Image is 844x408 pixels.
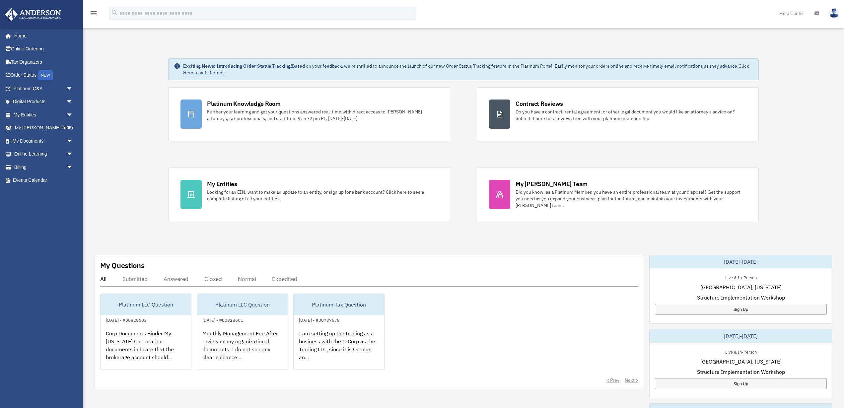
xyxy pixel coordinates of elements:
[101,324,191,376] div: Corp Documents Binder My [US_STATE] Corporation documents indicate that the brokerage account sho...
[5,29,80,42] a: Home
[197,316,248,323] div: [DATE] - #00828601
[697,294,785,302] span: Structure Implementation Workshop
[66,148,80,161] span: arrow_drop_down
[100,294,191,370] a: Platinum LLC Question[DATE] - #00828603Corp Documents Binder My [US_STATE] Corporation documents ...
[720,274,762,281] div: Live & In-Person
[829,8,839,18] img: User Pic
[66,95,80,109] span: arrow_drop_down
[650,255,832,268] div: [DATE]-[DATE]
[38,70,53,80] div: NEW
[183,63,292,69] strong: Exciting News: Introducing Order Status Tracking!
[207,189,438,202] div: Looking for an EIN, want to make an update to an entity, or sign up for a bank account? Click her...
[66,134,80,148] span: arrow_drop_down
[207,180,237,188] div: My Entities
[111,9,118,16] i: search
[5,161,83,174] a: Billingarrow_drop_down
[197,294,288,315] div: Platinum LLC Question
[66,161,80,174] span: arrow_drop_down
[700,283,782,291] span: [GEOGRAPHIC_DATA], [US_STATE]
[66,82,80,96] span: arrow_drop_down
[516,108,746,122] div: Do you have a contract, rental agreement, or other legal document you would like an attorney's ad...
[204,276,222,282] div: Closed
[168,168,450,221] a: My Entities Looking for an EIN, want to make an update to an entity, or sign up for a bank accoun...
[183,63,753,76] div: Based on your feedback, we're thrilled to announce the launch of our new Order Status Tracking fe...
[197,324,288,376] div: Monthly Management Fee After reviewing my organizational documents, I do not see any clear guidan...
[697,368,785,376] span: Structure Implementation Workshop
[650,329,832,343] div: [DATE]-[DATE]
[5,55,83,69] a: Tax Organizers
[655,304,827,315] a: Sign Up
[720,348,762,355] div: Live & In-Person
[294,316,345,323] div: [DATE] - #00737678
[5,134,83,148] a: My Documentsarrow_drop_down
[101,316,152,323] div: [DATE] - #00828603
[5,108,83,121] a: My Entitiesarrow_drop_down
[168,87,450,141] a: Platinum Knowledge Room Further your learning and get your questions answered real-time with dire...
[100,260,145,270] div: My Questions
[5,148,83,161] a: Online Learningarrow_drop_down
[5,69,83,82] a: Order StatusNEW
[5,82,83,95] a: Platinum Q&Aarrow_drop_down
[477,168,759,221] a: My [PERSON_NAME] Team Did you know, as a Platinum Member, you have an entire professional team at...
[238,276,256,282] div: Normal
[5,121,83,135] a: My [PERSON_NAME] Teamarrow_drop_down
[5,174,83,187] a: Events Calendar
[197,294,288,370] a: Platinum LLC Question[DATE] - #00828601Monthly Management Fee After reviewing my organizational d...
[183,63,749,76] a: Click Here to get started!
[122,276,148,282] div: Submitted
[700,358,782,366] span: [GEOGRAPHIC_DATA], [US_STATE]
[101,294,191,315] div: Platinum LLC Question
[516,189,746,209] div: Did you know, as a Platinum Member, you have an entire professional team at your disposal? Get th...
[477,87,759,141] a: Contract Reviews Do you have a contract, rental agreement, or other legal document you would like...
[207,100,281,108] div: Platinum Knowledge Room
[3,8,63,21] img: Anderson Advisors Platinum Portal
[272,276,297,282] div: Expedited
[516,180,588,188] div: My [PERSON_NAME] Team
[294,294,384,315] div: Platinum Tax Question
[655,378,827,389] a: Sign Up
[100,276,106,282] div: All
[516,100,563,108] div: Contract Reviews
[293,294,385,370] a: Platinum Tax Question[DATE] - #00737678I am setting up the trading as a business with the C-Corp ...
[66,108,80,122] span: arrow_drop_down
[90,9,98,17] i: menu
[66,121,80,135] span: arrow_drop_down
[294,324,384,376] div: I am setting up the trading as a business with the C-Corp as the Trading LLC, since it is October...
[207,108,438,122] div: Further your learning and get your questions answered real-time with direct access to [PERSON_NAM...
[164,276,188,282] div: Answered
[90,12,98,17] a: menu
[5,95,83,108] a: Digital Productsarrow_drop_down
[5,42,83,56] a: Online Ordering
